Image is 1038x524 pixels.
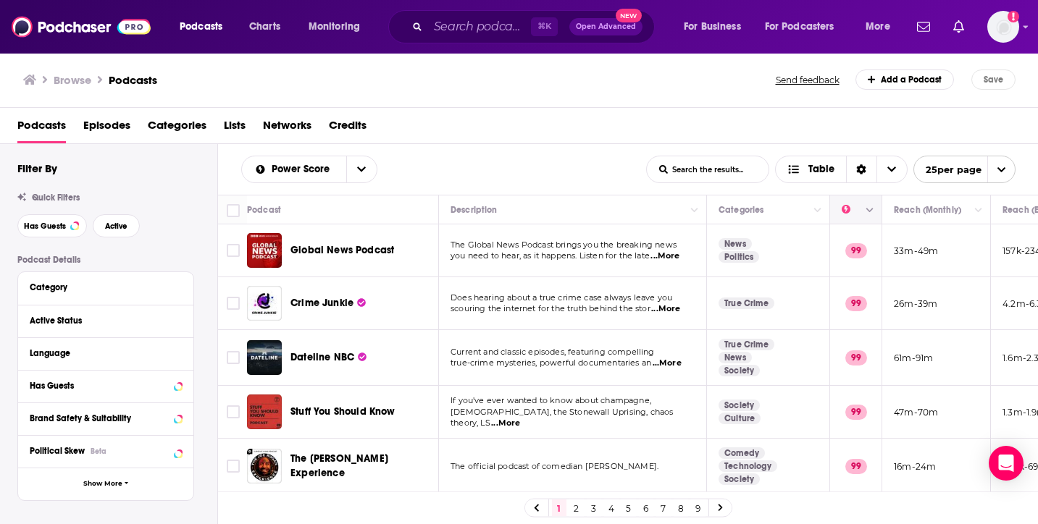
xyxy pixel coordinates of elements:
button: Category [30,278,182,296]
button: Move [840,201,869,219]
p: Podcast Details [17,255,194,265]
p: 26m-39m [894,297,937,310]
span: Table [808,164,834,174]
span: Podcasts [180,17,222,37]
button: open menu [674,15,759,38]
button: open menu [913,156,1016,183]
h2: Filter By [17,161,57,175]
span: Monitoring [309,17,360,37]
a: Podcasts [109,73,157,87]
a: News [719,352,752,363]
span: If you've ever wanted to know about champagne, [451,395,651,405]
span: Open Advanced [576,23,636,30]
a: The [PERSON_NAME] Experience [290,452,434,481]
span: Crime Junkie [290,297,353,309]
div: Podcast [247,201,281,219]
h2: Choose List sort [241,156,377,183]
a: Culture [719,413,761,424]
img: Global News Podcast [247,233,282,268]
img: Podchaser - Follow, Share and Rate Podcasts [12,13,151,41]
span: ...More [491,418,520,429]
span: Toggle select row [227,351,240,364]
a: 6 [639,499,653,517]
button: Active [93,214,140,237]
p: 99 [845,296,867,310]
span: Toggle select row [227,297,240,310]
p: 33m-49m [894,245,938,257]
a: True Crime [719,339,774,350]
div: Language [30,348,172,358]
a: True Crime [719,297,774,309]
button: Has Guests [30,376,182,394]
h2: Choose View [775,156,908,183]
span: Lists [224,114,246,143]
button: open menu [855,15,908,38]
button: Brand Safety & Suitability [30,409,182,427]
span: ...More [653,358,682,369]
button: open menu [242,164,346,174]
a: 1 [552,499,566,517]
span: ⌘ K [531,17,558,36]
img: Crime Junkie [247,286,282,321]
span: Charts [249,17,280,37]
a: 9 [691,499,706,517]
span: Global News Podcast [290,244,394,256]
p: 99 [845,243,867,258]
p: 16m-24m [894,460,936,473]
a: Dateline NBC [247,340,282,375]
button: Show More [18,468,193,500]
button: Has Guests [17,214,87,237]
div: Category [30,282,172,292]
span: you need to hear, as it happens. Listen for the late [451,250,650,261]
a: 8 [674,499,688,517]
a: Networks [263,114,311,143]
a: Dateline NBC [290,350,367,365]
span: New [616,9,642,22]
span: true-crime mysteries, powerful documentaries an [451,358,651,368]
span: [DEMOGRAPHIC_DATA], the Stonewall Uprising, chaos theory, LS [451,407,673,428]
p: 99 [845,405,867,419]
div: Search podcasts, credits, & more... [402,10,669,43]
span: 25 per page [914,159,982,181]
span: ...More [651,303,680,315]
div: Open Intercom Messenger [989,446,1024,481]
a: Categories [148,114,206,143]
a: Stuff You Should Know [290,405,395,419]
span: Has Guests [24,222,66,230]
p: 99 [845,459,867,473]
img: User Profile [987,11,1019,43]
a: Show notifications dropdown [911,14,936,39]
button: Show profile menu [987,11,1019,43]
button: Column Actions [809,202,826,219]
div: Sort Direction [846,156,876,182]
span: Active [105,222,127,230]
a: 7 [656,499,671,517]
button: open menu [298,15,379,38]
img: The Joe Rogan Experience [247,449,282,483]
button: Save [971,69,1016,90]
svg: Add a profile image [1008,11,1019,22]
span: Toggle select row [227,460,240,473]
a: Society [719,473,760,485]
div: Active Status [30,316,172,326]
a: Society [719,365,760,376]
button: open menu [756,15,855,38]
span: Show More [83,480,122,488]
div: Beta [91,447,106,456]
h3: Browse [54,73,91,87]
span: For Business [684,17,741,37]
div: Categories [719,201,763,219]
span: More [866,17,890,37]
a: Credits [329,114,367,143]
span: Episodes [83,114,130,143]
a: Society [719,400,760,411]
a: 3 [587,499,601,517]
img: Stuff You Should Know [247,394,282,429]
